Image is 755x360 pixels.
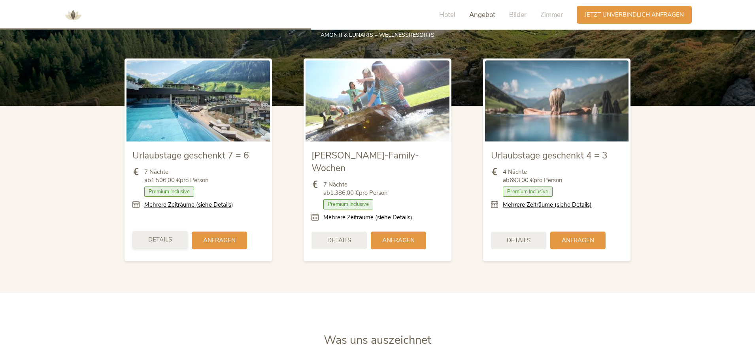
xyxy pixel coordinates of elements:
span: Zimmer [540,10,563,19]
a: Mehrere Zeiträume (siehe Details) [144,201,233,209]
span: Bilder [509,10,527,19]
span: Jetzt unverbindlich anfragen [585,11,684,19]
b: 693,00 € [510,176,534,184]
img: AMONTI & LUNARIS Wellnessresort [61,3,85,27]
span: Urlaubstage geschenkt 7 = 6 [132,149,249,162]
span: Angebot [469,10,495,19]
span: 7 Nächte ab pro Person [144,168,209,185]
span: Details [507,236,530,245]
span: 4 Nächte ab pro Person [503,168,562,185]
span: AMONTI & LUNARIS – Wellnessresorts [321,31,434,39]
span: Premium Inclusive [144,187,194,197]
span: Premium Inclusive [503,187,553,197]
img: Urlaubstage geschenkt 7 = 6 [126,60,270,141]
b: 1.506,00 € [151,176,180,184]
a: AMONTI & LUNARIS Wellnessresort [61,12,85,17]
span: Anfragen [562,236,594,245]
span: Anfragen [203,236,236,245]
span: Details [148,236,172,244]
span: Was uns auszeichnet [324,332,431,348]
img: Sommer-Family-Wochen [306,60,449,141]
span: 7 Nächte ab pro Person [323,181,388,197]
a: Mehrere Zeiträume (siehe Details) [503,201,592,209]
b: 1.386,00 € [330,189,359,197]
span: Hotel [439,10,455,19]
span: Details [327,236,351,245]
span: Premium Inclusive [323,199,373,209]
img: Urlaubstage geschenkt 4 = 3 [485,60,629,141]
span: Urlaubstage geschenkt 4 = 3 [491,149,608,162]
a: Mehrere Zeiträume (siehe Details) [323,213,412,222]
span: Anfragen [382,236,415,245]
span: [PERSON_NAME]-Family-Wochen [311,149,419,174]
